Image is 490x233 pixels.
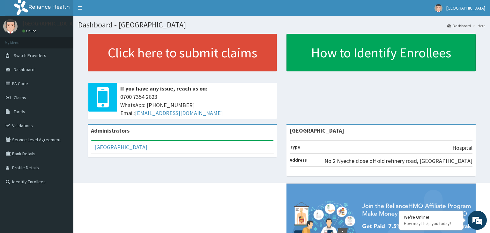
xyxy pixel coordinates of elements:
h1: Dashboard - [GEOGRAPHIC_DATA] [78,21,485,29]
span: 0700 7354 2623 WhatsApp: [PHONE_NUMBER] Email: [120,93,274,117]
a: [EMAIL_ADDRESS][DOMAIN_NAME] [135,109,223,117]
a: [GEOGRAPHIC_DATA] [94,143,147,151]
li: Here [471,23,485,28]
p: No 2 Nyeche close off old refinery road, [GEOGRAPHIC_DATA] [324,157,472,165]
b: Type [290,144,300,150]
a: Click here to submit claims [88,34,277,71]
span: Tariffs [14,109,25,114]
div: We're Online! [404,214,458,220]
a: Dashboard [447,23,471,28]
a: How to Identify Enrollees [286,34,476,71]
b: Address [290,157,307,163]
img: User Image [434,4,442,12]
span: Claims [14,95,26,100]
a: Online [22,29,38,33]
span: Dashboard [14,67,34,72]
p: How may I help you today? [404,221,458,226]
span: [GEOGRAPHIC_DATA] [446,5,485,11]
b: If you have any issue, reach us on: [120,85,207,92]
p: [GEOGRAPHIC_DATA] [22,21,75,26]
p: Hospital [452,144,472,152]
span: Switch Providers [14,53,46,58]
b: Administrators [91,127,130,134]
strong: [GEOGRAPHIC_DATA] [290,127,344,134]
img: User Image [3,19,18,33]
